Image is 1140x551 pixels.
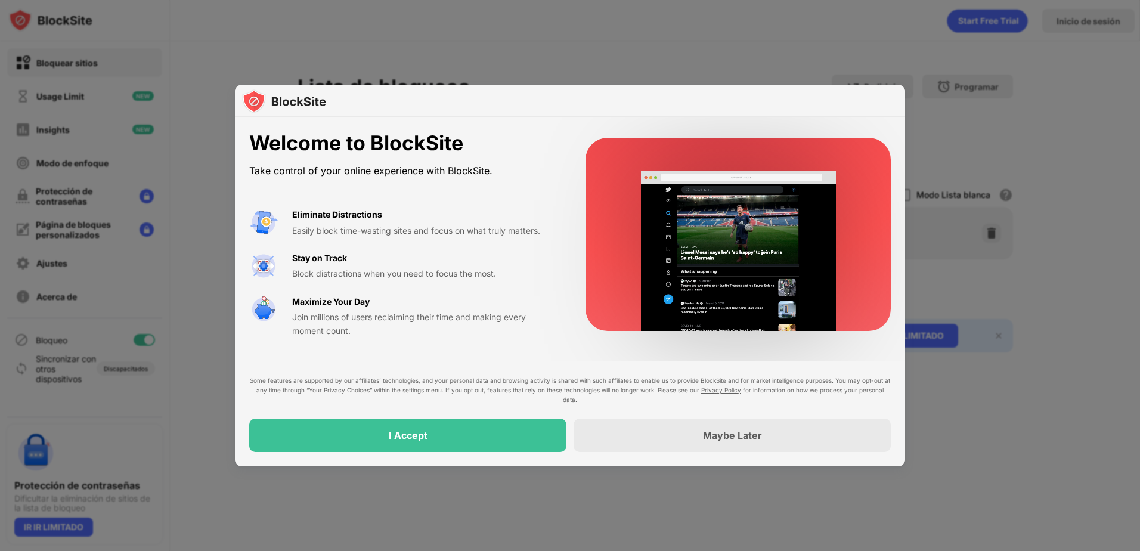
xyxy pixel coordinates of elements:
[249,252,278,280] img: value-focus.svg
[292,267,557,280] div: Block distractions when you need to focus the most.
[249,376,891,404] div: Some features are supported by our affiliates’ technologies, and your personal data and browsing ...
[292,208,382,221] div: Eliminate Distractions
[292,295,370,308] div: Maximize Your Day
[895,12,1128,174] iframe: Cuadro de diálogo Iniciar sesión con Google
[292,311,557,338] div: Join millions of users reclaiming their time and making every moment count.
[249,295,278,324] img: value-safe-time.svg
[389,429,427,441] div: I Accept
[292,252,347,265] div: Stay on Track
[701,386,741,394] a: Privacy Policy
[249,162,557,179] div: Take control of your online experience with BlockSite.
[249,208,278,237] img: value-avoid-distractions.svg
[242,89,326,113] img: logo-blocksite.svg
[292,224,557,237] div: Easily block time-wasting sites and focus on what truly matters.
[703,429,762,441] div: Maybe Later
[249,131,557,156] div: Welcome to BlockSite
